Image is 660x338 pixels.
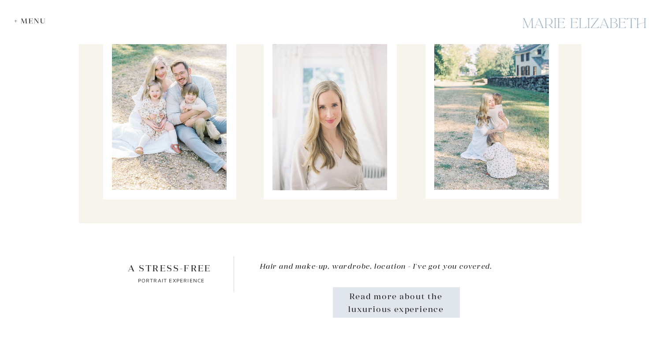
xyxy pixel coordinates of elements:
[125,263,214,275] p: A stress-free
[132,276,211,285] p: portrait experience
[260,260,529,274] p: Hair and make-up, wardrobe, location - I've got you covered.
[345,290,448,314] a: Read more about the luxurious experience
[14,17,51,25] div: + Menu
